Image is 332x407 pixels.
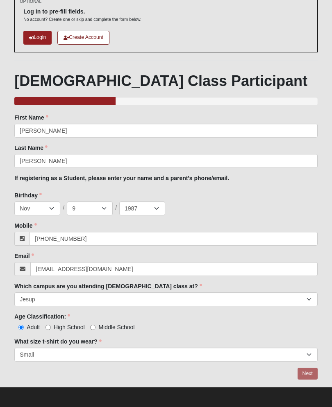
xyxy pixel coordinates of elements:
input: High School [45,325,51,330]
h6: Log in to pre-fill fields. [23,8,141,15]
input: Middle School [90,325,96,330]
b: If registering as a Student, please enter your name and a parent's phone/email. [14,175,229,181]
label: Birthday [14,191,42,199]
h1: [DEMOGRAPHIC_DATA] Class Participant [14,72,318,90]
label: Email [14,252,34,260]
label: Which campus are you attending [DEMOGRAPHIC_DATA] class at? [14,282,202,290]
span: / [115,203,117,213]
label: First Name [14,113,48,122]
label: Mobile [14,222,36,230]
span: Middle School [98,324,134,330]
span: / [63,203,64,213]
label: Last Name [14,144,48,152]
label: Age Classification: [14,312,70,321]
p: No account? Create one or skip and complete the form below. [23,16,141,23]
input: Adult [18,325,24,330]
a: Login [23,31,52,44]
span: High School [54,324,85,330]
span: Adult [27,324,40,330]
a: Create Account [57,31,109,44]
label: What size t-shirt do you wear? [14,337,101,346]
